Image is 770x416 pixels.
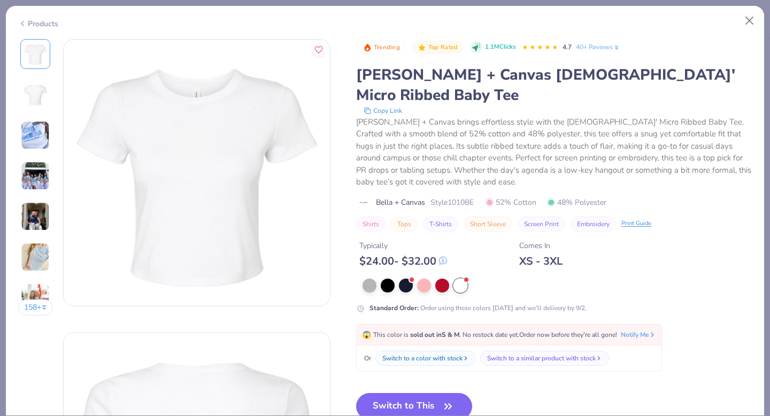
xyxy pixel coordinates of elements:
[522,39,558,56] div: 4.7 Stars
[486,197,536,208] span: 52% Cotton
[359,255,447,268] div: $ 24.00 - $ 32.00
[356,65,752,105] div: [PERSON_NAME] + Canvas [DEMOGRAPHIC_DATA]' Micro Ribbed Baby Tee
[21,202,50,231] img: User generated content
[64,40,330,306] img: Front
[22,82,48,107] img: Back
[21,243,50,272] img: User generated content
[362,330,371,340] span: 😱
[418,43,426,52] img: Top Rated sort
[376,197,425,208] span: Bella + Canvas
[621,330,656,340] button: Notify Me
[423,217,458,232] button: T-Shirts
[412,41,463,55] button: Badge Button
[518,217,565,232] button: Screen Print
[356,198,371,207] img: brand logo
[519,240,563,251] div: Comes In
[519,255,563,268] div: XS - 3XL
[563,43,572,51] span: 4.7
[428,44,458,50] span: Top Rated
[369,303,587,313] div: Order using these colors [DATE] and we’ll delivery by 9/2.
[430,197,474,208] span: Style 1010BE
[21,283,50,312] img: User generated content
[485,43,515,52] span: 1.1M Clicks
[576,42,620,52] a: 40+ Reviews
[464,217,512,232] button: Short Sleeve
[487,353,596,363] div: Switch to a similar product with stock
[359,240,447,251] div: Typically
[369,304,419,312] strong: Standard Order :
[571,217,616,232] button: Embroidery
[21,161,50,190] img: User generated content
[374,44,400,50] span: Trending
[22,41,48,67] img: Front
[362,353,371,363] span: Or
[375,351,476,366] button: Switch to a color with stock
[740,11,760,31] button: Close
[391,217,418,232] button: Tops
[547,197,606,208] span: 48% Polyester
[363,43,372,52] img: Trending sort
[18,18,58,29] div: Products
[362,330,617,339] span: This color is . No restock date yet. Order now before they're all gone!
[312,43,326,57] button: Like
[356,116,752,188] div: [PERSON_NAME] + Canvas brings effortless style with the [DEMOGRAPHIC_DATA]' Micro Ribbed Baby Tee...
[410,330,459,339] strong: sold out in S & M
[356,217,386,232] button: Shirts
[21,121,50,150] img: User generated content
[621,219,651,228] div: Print Guide
[382,353,463,363] div: Switch to a color with stock
[480,351,609,366] button: Switch to a similar product with stock
[360,105,405,116] button: copy to clipboard
[18,299,53,315] button: 158+
[357,41,405,55] button: Badge Button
